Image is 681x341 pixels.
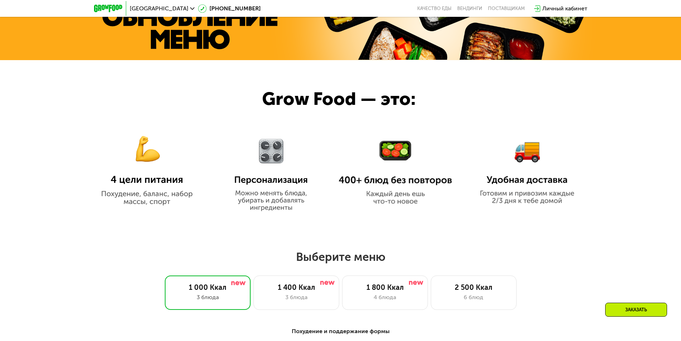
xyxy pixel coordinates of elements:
div: Grow Food — это: [262,86,443,113]
div: Личный кабинет [542,4,587,13]
span: [GEOGRAPHIC_DATA] [130,6,188,11]
div: 1 000 Ккал [172,283,243,292]
div: 4 блюда [350,293,420,302]
a: Вендинги [457,6,482,11]
h2: Выберите меню [23,250,658,264]
div: 3 блюда [261,293,332,302]
div: 1 400 Ккал [261,283,332,292]
div: Похудение и поддержание формы [129,327,552,336]
a: Качество еды [417,6,451,11]
div: 1 800 Ккал [350,283,420,292]
div: 2 500 Ккал [438,283,509,292]
div: поставщикам [488,6,525,11]
div: Заказать [605,303,667,317]
a: [PHONE_NUMBER] [198,4,261,13]
div: 3 блюда [172,293,243,302]
div: 6 блюд [438,293,509,302]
